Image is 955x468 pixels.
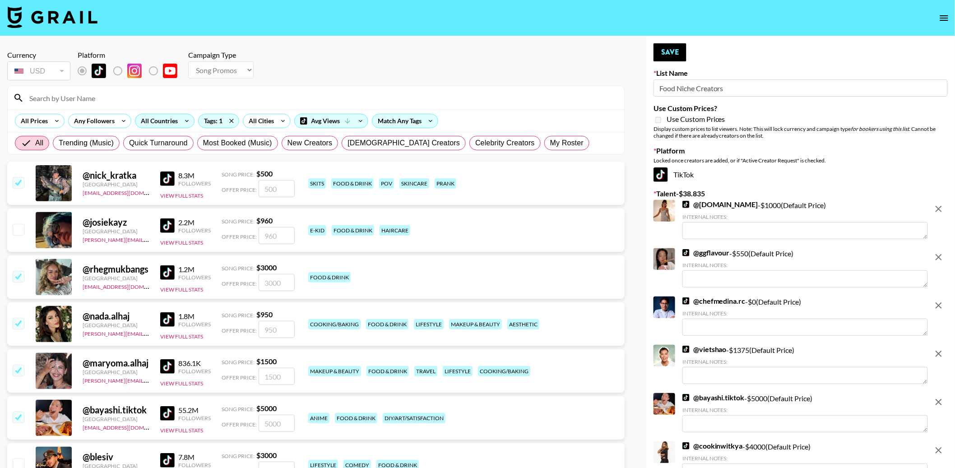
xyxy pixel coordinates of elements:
[243,114,276,128] div: All Cities
[203,138,272,148] span: Most Booked (Music)
[308,178,326,189] div: skits
[308,413,329,423] div: anime
[160,427,203,434] button: View Full Stats
[178,368,211,375] div: Followers
[654,104,948,113] label: Use Custom Prices?
[259,274,295,291] input: 3000
[160,406,175,421] img: TikTok
[24,91,619,105] input: Search by User Name
[135,114,180,128] div: All Countries
[178,180,211,187] div: Followers
[83,228,149,235] div: [GEOGRAPHIC_DATA]
[332,225,374,236] div: food & drink
[160,333,203,340] button: View Full Stats
[78,51,185,60] div: Platform
[308,225,326,236] div: e-kid
[83,329,216,337] a: [PERSON_NAME][EMAIL_ADDRESS][DOMAIN_NAME]
[654,69,948,78] label: List Name
[178,453,211,462] div: 7.8M
[682,441,743,450] a: @cookinwitkya
[83,282,173,290] a: [EMAIL_ADDRESS][DOMAIN_NAME]
[256,263,277,272] strong: $ 3000
[550,138,584,148] span: My Roster
[7,6,97,28] img: Grail Talent
[256,216,273,225] strong: $ 960
[222,218,255,225] span: Song Price:
[222,312,255,319] span: Song Price:
[178,415,211,422] div: Followers
[178,227,211,234] div: Followers
[308,272,351,283] div: food & drink
[178,218,211,227] div: 2.2M
[667,115,725,124] span: Use Custom Prices
[682,393,928,432] div: - $ 5000 (Default Price)
[682,393,745,402] a: @bayashi.tiktok
[930,200,948,218] button: remove
[160,286,203,293] button: View Full Stats
[308,319,361,329] div: cooking/baking
[83,181,149,188] div: [GEOGRAPHIC_DATA]
[83,275,149,282] div: [GEOGRAPHIC_DATA]
[222,265,255,272] span: Song Price:
[682,200,928,239] div: - $ 1000 (Default Price)
[682,345,928,384] div: - $ 1375 (Default Price)
[83,375,216,384] a: [PERSON_NAME][EMAIL_ADDRESS][DOMAIN_NAME]
[160,312,175,327] img: TikTok
[83,235,216,243] a: [PERSON_NAME][EMAIL_ADDRESS][DOMAIN_NAME]
[83,188,173,196] a: [EMAIL_ADDRESS][DOMAIN_NAME]
[654,189,948,198] label: Talent - $ 38.835
[256,404,277,412] strong: $ 5000
[366,366,409,376] div: food & drink
[7,51,70,60] div: Currency
[83,404,149,416] div: @ bayashi.tiktok
[83,416,149,422] div: [GEOGRAPHIC_DATA]
[188,51,254,60] div: Campaign Type
[682,310,928,317] div: Internal Notes:
[178,321,211,328] div: Followers
[682,262,928,269] div: Internal Notes:
[682,213,928,220] div: Internal Notes:
[160,171,175,186] img: TikTok
[682,358,928,365] div: Internal Notes:
[7,60,70,82] div: Remove selected talent to change your currency
[372,114,438,128] div: Match Any Tags
[308,366,361,376] div: makeup & beauty
[222,186,257,193] span: Offer Price:
[178,312,211,321] div: 1.8M
[160,239,203,246] button: View Full Stats
[59,138,114,148] span: Trending (Music)
[178,265,211,274] div: 1.2M
[222,421,257,428] span: Offer Price:
[443,366,473,376] div: lifestyle
[83,217,149,228] div: @ josiekayz
[160,265,175,280] img: TikTok
[259,368,295,385] input: 1500
[83,322,149,329] div: [GEOGRAPHIC_DATA]
[682,297,746,306] a: @chefmedina.rc
[366,319,408,329] div: food & drink
[348,138,460,148] span: [DEMOGRAPHIC_DATA] Creators
[15,114,50,128] div: All Prices
[9,63,69,79] div: USD
[414,319,444,329] div: lifestyle
[682,455,928,462] div: Internal Notes:
[160,359,175,374] img: TikTok
[654,157,948,164] div: Locked once creators are added, or if "Active Creator Request" is checked.
[222,233,257,240] span: Offer Price:
[478,366,530,376] div: cooking/baking
[256,357,277,366] strong: $ 1500
[682,200,758,209] a: @[DOMAIN_NAME]
[682,442,690,449] img: TikTok
[83,422,173,431] a: [EMAIL_ADDRESS][DOMAIN_NAME]
[222,327,257,334] span: Offer Price:
[256,310,273,319] strong: $ 950
[92,64,106,78] img: TikTok
[83,451,149,463] div: @ blesiv
[682,297,690,305] img: TikTok
[178,359,211,368] div: 836.1K
[163,64,177,78] img: YouTube
[83,357,149,369] div: @ maryoma.alhaj
[682,297,928,336] div: - $ 0 (Default Price)
[222,406,255,412] span: Song Price:
[160,453,175,468] img: TikTok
